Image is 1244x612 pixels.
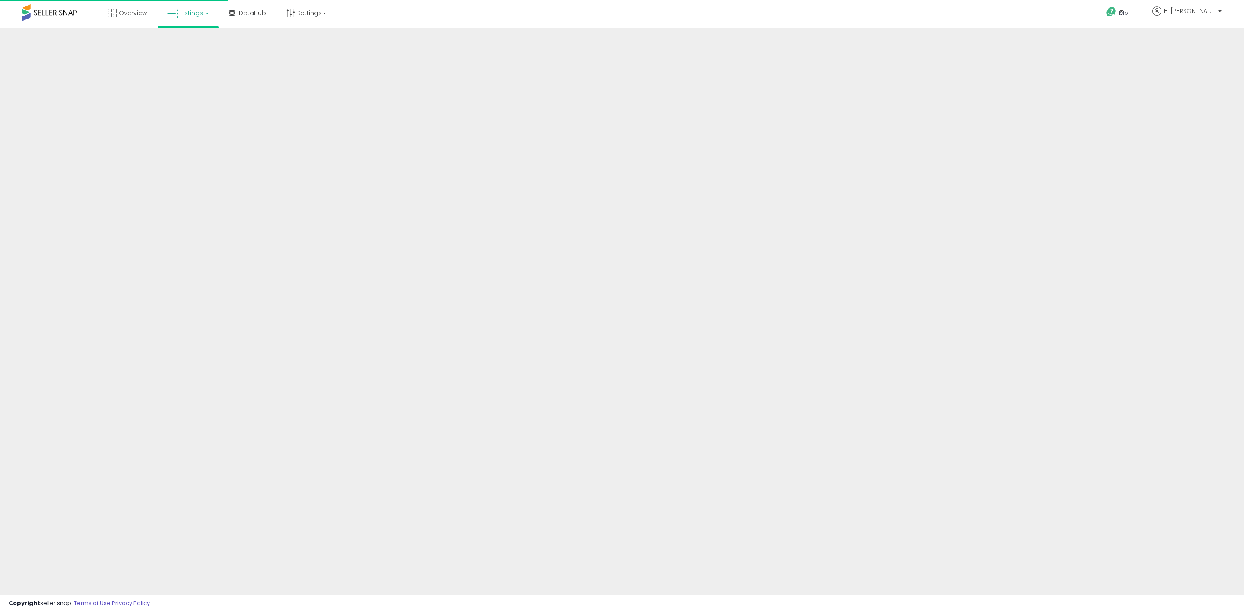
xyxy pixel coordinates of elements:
span: Hi [PERSON_NAME] [1164,6,1215,15]
a: Hi [PERSON_NAME] [1152,6,1222,26]
span: DataHub [239,9,266,17]
span: Listings [181,9,203,17]
span: Help [1117,9,1128,16]
span: Overview [119,9,147,17]
i: Get Help [1106,6,1117,17]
